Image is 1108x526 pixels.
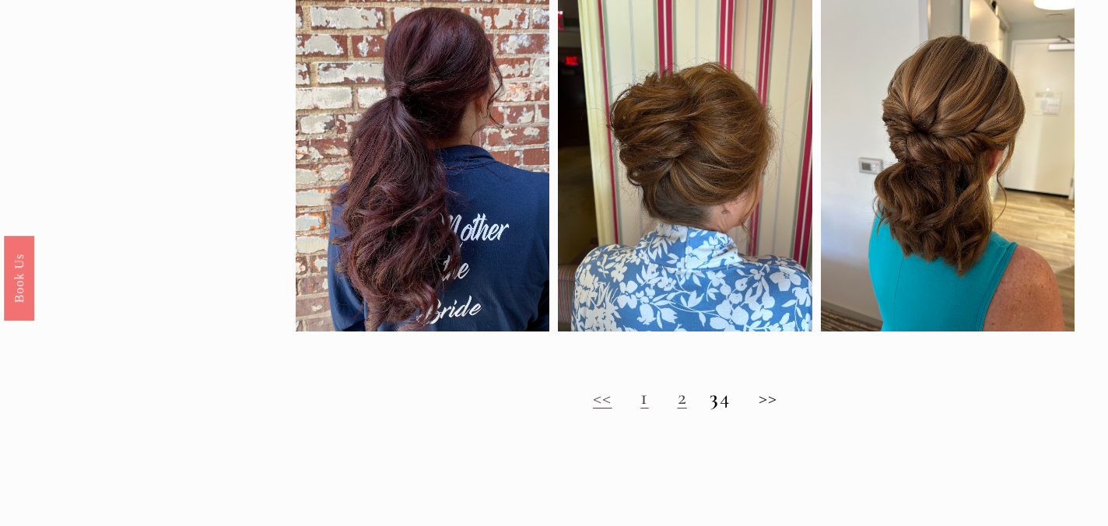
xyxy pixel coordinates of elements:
a: 2 [678,384,687,410]
a: Book Us [4,236,34,321]
strong: 3 [710,384,719,410]
a: 1 [640,384,648,410]
h2: 4 >> [296,385,1075,410]
a: << [593,384,612,410]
